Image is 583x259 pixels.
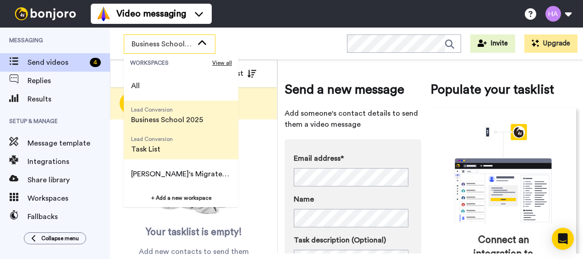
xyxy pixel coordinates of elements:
span: Your tasklist is empty! [146,225,242,239]
div: Open Intercom Messenger [552,228,574,250]
span: All [131,80,140,91]
div: animation [434,124,572,224]
span: Collapse menu [41,235,79,242]
span: Results [27,94,110,105]
button: Invite [470,34,515,53]
span: Lead Conversion [131,135,173,143]
span: Replies [27,75,110,86]
span: View all [212,59,232,67]
img: vm-color.svg [96,6,111,21]
img: bj-logo-header-white.svg [11,7,80,20]
span: Lead Conversion [131,106,203,113]
span: Share library [27,175,110,186]
span: Name [294,194,314,205]
span: Message template [27,138,110,149]
span: Add someone's contact details to send them a video message [285,108,421,130]
button: Upgrade [524,34,577,53]
span: Business School 2025 [132,39,193,50]
label: Task description (Optional) [294,235,412,246]
span: Integrations [27,156,110,167]
div: 4 [90,58,101,67]
span: WORKSPACES [130,59,212,67]
span: Business School 2025 [131,114,203,125]
span: Fallbacks [27,211,110,222]
span: Video messaging [116,7,186,20]
span: Populate your tasklist [430,80,576,99]
button: + Add a new workspace [124,189,238,207]
span: Send videos [27,57,86,68]
label: Email address* [294,153,412,164]
span: [PERSON_NAME]'s Migrated Workspace [131,169,231,180]
span: Send a new message [285,80,421,99]
span: Task List [131,144,173,155]
button: Collapse menu [24,232,86,244]
span: Workspaces [27,193,110,204]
